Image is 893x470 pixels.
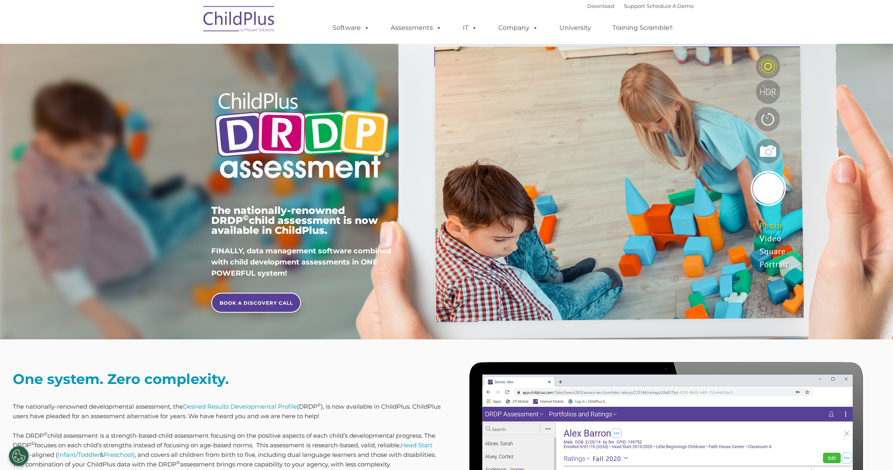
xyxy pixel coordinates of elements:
sup: © [243,213,249,222]
sup: © [177,460,180,465]
a: Company [490,20,546,36]
img: ChildPlus by Procare Solutions [199,0,279,40]
p: The DRDP child assessment is a strength-based child assessment focusing on the positive aspects o... [13,431,441,469]
strong: One system. Zero complexity. [13,370,229,388]
sup: © [31,441,35,446]
a: Schedule A Demo [647,3,694,9]
img: Copyright - DRDP Logo Light [211,82,392,192]
sup: © [317,402,321,407]
span: The nationally-renowned DRDP child assessment is now available in ChildPlus. [211,204,378,236]
a: Preschool) [104,451,135,458]
a: Download [587,3,614,9]
a: IT [455,20,485,36]
a: BOOK A DISCOVERY CALL [211,293,301,313]
sup: © [44,431,47,437]
button: Cookies Settings [9,446,29,466]
a: Infant/Toddler [58,451,100,458]
a: Assessments [383,20,450,36]
font: | [587,3,694,9]
p: The nationally-renowned developmental assessment, the (DRDP ), is now available in ChildPlus. Chi... [13,402,441,421]
a: Software [325,20,378,36]
a: Desired Results Developmental Profile [183,403,297,410]
a: Training Scramble!! [604,20,681,36]
span: FINALLY, data management software combined with child development assessments in ONE POWERFUL sys... [211,247,391,278]
a: University [551,20,599,36]
a: Support [624,3,645,9]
